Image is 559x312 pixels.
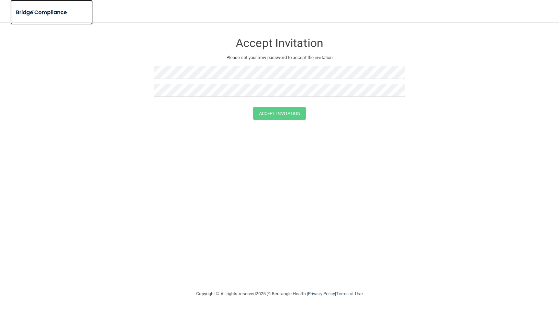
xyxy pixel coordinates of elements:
p: Please set your new password to accept the invitation [159,54,400,62]
div: Copyright © All rights reserved 2025 @ Rectangle Health | | [154,283,405,305]
h3: Accept Invitation [154,37,405,49]
img: bridge_compliance_login_screen.278c3ca4.svg [10,5,74,20]
button: Accept Invitation [253,107,306,120]
a: Privacy Policy [308,291,335,296]
a: Terms of Use [336,291,362,296]
iframe: Drift Widget Chat Controller [440,263,551,291]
